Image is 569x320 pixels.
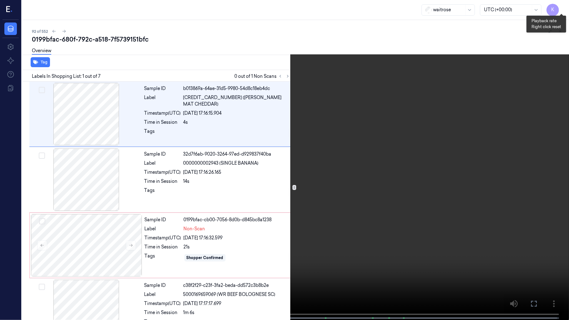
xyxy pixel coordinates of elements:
div: [DATE] 17:16:26.165 [183,169,290,176]
div: Sample ID [144,85,181,92]
div: Label [144,160,181,167]
div: [DATE] 17:17:17.699 [183,300,290,307]
div: 0199bfac-cb00-7056-8d0b-d845bc8a1238 [184,217,290,223]
button: K [547,4,559,16]
button: Select row [39,87,45,93]
div: Label [144,291,181,298]
div: 0199bfac-680f-792c-a518-7f5739151bfc [32,35,564,44]
div: Time in Session [145,244,181,250]
div: Label [145,226,181,232]
div: 21s [184,244,290,250]
button: Tag [31,57,50,67]
span: [CREDIT_CARD_NUMBER] ([PERSON_NAME] MAT CHEDDAR) [183,94,290,107]
div: Tags [144,187,181,197]
div: Timestamp (UTC) [144,300,181,307]
div: 32d7f6ab-9020-3264-97ed-d929837f40ba [183,151,290,157]
button: Select row [39,218,45,224]
div: b013869a-64ae-31d5-9980-54d8c18eb4dc [183,85,290,92]
button: Select row [39,284,45,290]
span: 92 of 552 [32,29,48,34]
div: Sample ID [145,217,181,223]
div: Timestamp (UTC) [144,169,181,176]
div: Time in Session [144,119,181,126]
div: Shopper Confirmed [187,255,223,261]
div: [DATE] 17:16:15.904 [183,110,290,117]
div: Timestamp (UTC) [144,110,181,117]
span: Labels In Shopping List: 1 out of 7 [32,73,101,80]
span: Non-Scan [184,226,205,232]
div: c38f2f29-c23f-3fa2-beda-dd572c3b8b2e [183,282,290,289]
div: [DATE] 17:16:32.599 [184,235,290,241]
div: Time in Session [144,309,181,316]
button: Select row [39,152,45,159]
div: Tags [144,128,181,138]
div: Time in Session [144,178,181,185]
div: Tags [145,253,181,263]
div: Sample ID [144,151,181,157]
span: 0 out of 1 Non Scans [234,72,292,80]
a: Overview [32,47,51,55]
div: Label [144,94,181,107]
div: Sample ID [144,282,181,289]
div: Timestamp (UTC) [145,235,181,241]
div: 14s [183,178,290,185]
div: 1m 6s [183,309,290,316]
span: 0000000002943 (SINGLE BANANA) [183,160,259,167]
div: 4s [183,119,290,126]
span: 5000169659069 (WR BEEF BOLOGNESE SC) [183,291,276,298]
